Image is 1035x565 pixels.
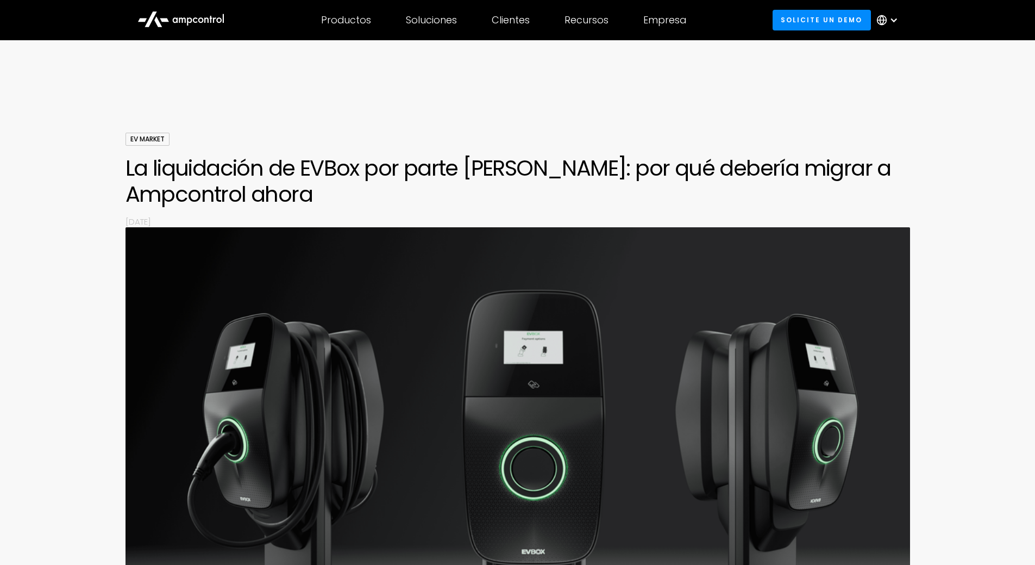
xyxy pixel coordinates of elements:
[492,14,530,26] div: Clientes
[773,10,871,30] a: Solicite un demo
[643,14,686,26] div: Empresa
[126,133,170,146] div: EV Market
[564,14,609,26] div: Recursos
[126,216,910,227] p: [DATE]
[321,14,371,26] div: Productos
[406,14,457,26] div: Soluciones
[126,155,910,207] h1: La liquidación de EVBox por parte [PERSON_NAME]: por qué debería migrar a Ampcontrol ahora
